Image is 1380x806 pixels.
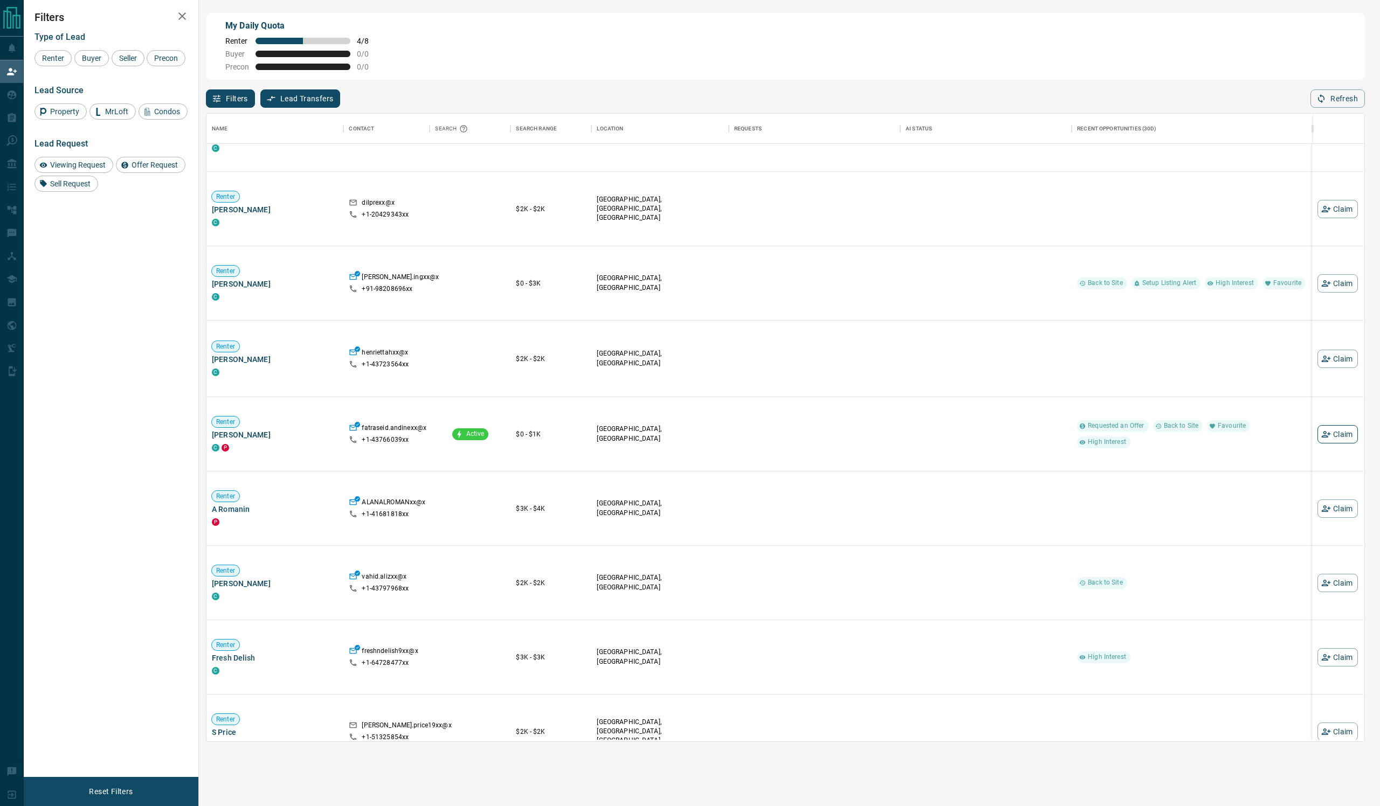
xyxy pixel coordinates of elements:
p: [GEOGRAPHIC_DATA], [GEOGRAPHIC_DATA] [597,573,723,592]
p: freshndelish9xx@x [362,647,418,658]
button: Claim [1317,574,1358,592]
span: High Interest [1211,279,1258,288]
span: 4 / 8 [357,37,381,45]
span: Condos [150,107,184,116]
span: [PERSON_NAME] [212,279,338,289]
span: Setup Listing Alert [1138,279,1200,288]
p: +1- 43723564xx [362,360,409,369]
div: Contact [343,114,430,144]
p: dilprexx@x [362,198,394,210]
p: [GEOGRAPHIC_DATA], [GEOGRAPHIC_DATA] [597,349,723,367]
span: Favourite [1213,421,1250,430]
div: Precon [147,50,185,66]
div: Contact [349,114,374,144]
div: condos.ca [212,667,219,675]
span: High Interest [1084,652,1130,662]
h2: Filters [34,11,188,24]
p: $2K - $2K [516,578,586,588]
p: +1- 51325854xx [362,733,409,742]
div: Requests [734,114,762,144]
span: Renter [212,267,239,276]
p: ALANALROMANxx@x [362,498,425,509]
div: Viewing Request [34,157,113,173]
button: Reset Filters [82,782,140,801]
div: condos.ca [212,219,219,226]
div: AI Status [900,114,1072,144]
div: Seller [112,50,144,66]
button: Claim [1317,350,1358,368]
p: $2K - $2K [516,204,586,214]
button: Lead Transfers [260,89,341,108]
button: Claim [1317,722,1358,741]
span: Precon [225,62,249,71]
div: Property [34,103,87,120]
span: MrLoft [101,107,132,116]
span: Sell Request [46,179,94,188]
p: +1- 41681818xx [362,510,409,519]
span: Buyer [78,54,105,62]
p: [PERSON_NAME].ingxx@x [362,273,439,284]
p: +1- 64728477xx [362,658,409,668]
div: condos.ca [212,369,219,376]
div: Search Range [516,114,557,144]
span: [PERSON_NAME] [212,578,338,589]
span: Requested an Offer [1084,421,1148,430]
div: MrLoft [89,103,136,120]
span: A Romanin [212,504,338,515]
p: [PERSON_NAME].price19xx@x [362,721,451,732]
div: condos.ca [212,593,219,600]
span: [PERSON_NAME] [212,354,338,365]
p: +1- 20429343xx [362,210,409,219]
p: +1- 43766039xx [362,435,409,444]
p: henriettahxx@x [362,348,408,359]
span: Renter [225,37,249,45]
span: 0 / 0 [357,62,381,71]
div: property.ca [222,444,229,451]
p: $0 - $3K [516,279,586,288]
span: Back to Site [1084,578,1127,587]
span: Back to Site [1084,279,1127,288]
div: condos.ca [212,293,219,301]
span: Offer Request [128,161,182,169]
span: Back to Site [1160,421,1203,430]
span: Lead Request [34,138,88,149]
div: Condos [139,103,188,120]
div: condos.ca [212,144,219,152]
p: $2K - $2K [516,727,586,736]
span: Seller [115,54,141,62]
p: [GEOGRAPHIC_DATA], [GEOGRAPHIC_DATA], [GEOGRAPHIC_DATA] [597,718,723,745]
span: S Price [212,727,338,738]
span: Renter [212,342,239,351]
div: AI Status [906,114,932,144]
button: Claim [1317,425,1358,443]
div: Name [206,114,343,144]
p: +1- 43797968xx [362,584,409,593]
span: Renter [38,54,68,62]
p: [GEOGRAPHIC_DATA], [GEOGRAPHIC_DATA] [597,425,723,443]
button: Claim [1317,648,1358,666]
div: Requests [729,114,900,144]
p: [GEOGRAPHIC_DATA], [GEOGRAPHIC_DATA] [597,274,723,292]
div: Renter [34,50,72,66]
div: Search [435,114,471,144]
div: Offer Request [116,157,185,173]
p: +91- 98208696xx [362,284,412,294]
p: vahid.alizxx@x [362,572,406,583]
p: My Daily Quota [225,19,381,32]
span: Renter [212,192,239,202]
div: Search Range [510,114,591,144]
div: Recent Opportunities (30d) [1077,114,1156,144]
span: Precon [150,54,182,62]
div: property.ca [212,518,219,526]
p: fatraseid.andinexx@x [362,423,426,435]
span: Property [46,107,83,116]
span: 0 / 0 [357,50,381,58]
span: High Interest [1084,437,1130,447]
p: $3K - $3K [516,652,586,662]
button: Filters [206,89,255,108]
button: Claim [1317,200,1358,218]
p: [GEOGRAPHIC_DATA], [GEOGRAPHIC_DATA], [GEOGRAPHIC_DATA] [597,195,723,223]
button: Refresh [1310,89,1365,108]
div: Location [597,114,623,144]
p: $3K - $4K [516,504,586,513]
